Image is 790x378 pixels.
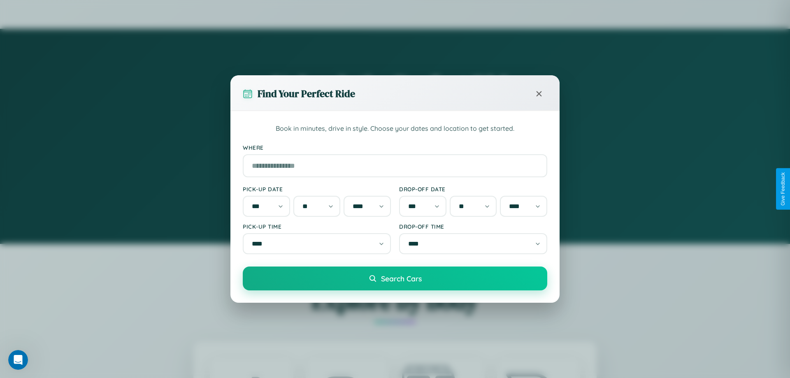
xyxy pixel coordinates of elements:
label: Pick-up Time [243,223,391,230]
span: Search Cars [381,274,422,283]
h3: Find Your Perfect Ride [258,87,355,100]
label: Drop-off Date [399,186,547,192]
p: Book in minutes, drive in style. Choose your dates and location to get started. [243,123,547,134]
label: Where [243,144,547,151]
button: Search Cars [243,267,547,290]
label: Drop-off Time [399,223,547,230]
label: Pick-up Date [243,186,391,192]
